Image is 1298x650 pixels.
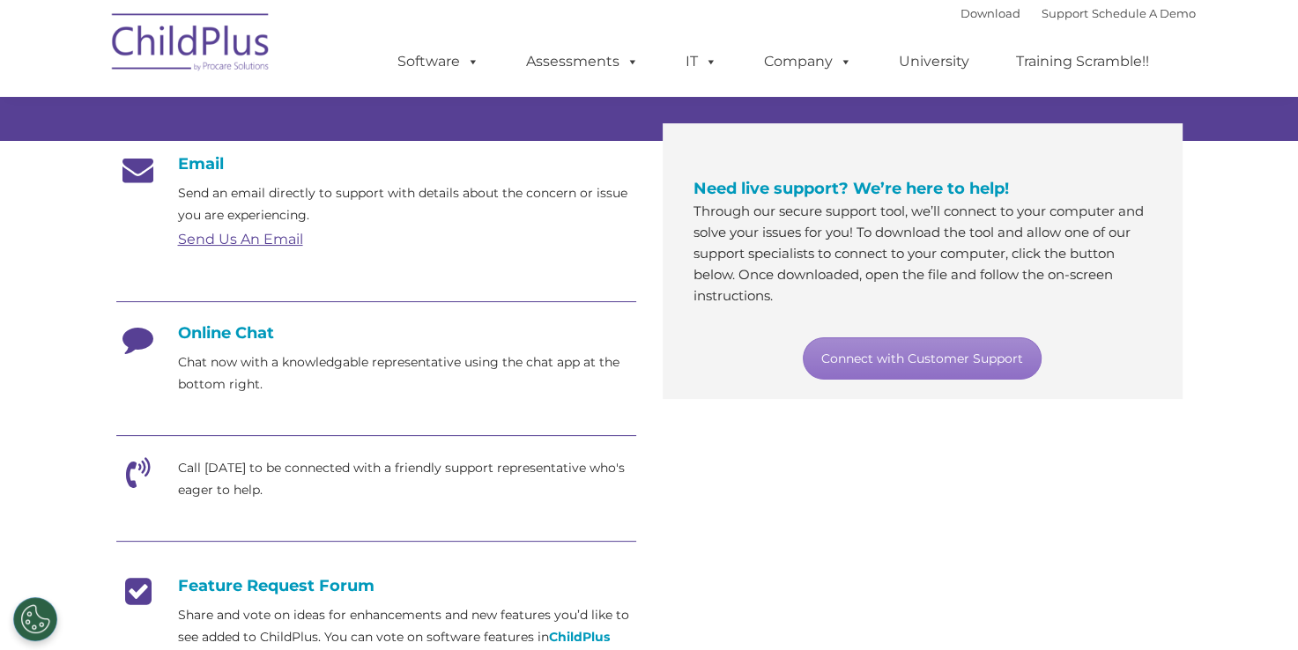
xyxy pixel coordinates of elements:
[178,182,636,226] p: Send an email directly to support with details about the concern or issue you are experiencing.
[13,597,57,641] button: Cookies Settings
[1042,6,1088,20] a: Support
[178,231,303,247] a: Send Us An Email
[380,44,497,79] a: Software
[668,44,735,79] a: IT
[103,1,279,89] img: ChildPlus by Procare Solutions
[694,201,1152,307] p: Through our secure support tool, we’ll connect to your computer and solve your issues for you! To...
[746,44,870,79] a: Company
[1092,6,1196,20] a: Schedule A Demo
[116,576,636,595] h4: Feature Request Forum
[694,179,1009,198] span: Need live support? We’re here to help!
[961,6,1020,20] a: Download
[881,44,987,79] a: University
[178,457,636,501] p: Call [DATE] to be connected with a friendly support representative who's eager to help.
[116,323,636,343] h4: Online Chat
[961,6,1196,20] font: |
[803,337,1042,380] a: Connect with Customer Support
[508,44,656,79] a: Assessments
[178,351,636,395] p: Chat now with a knowledgable representative using the chat app at the bottom right.
[998,44,1167,79] a: Training Scramble!!
[116,154,636,174] h4: Email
